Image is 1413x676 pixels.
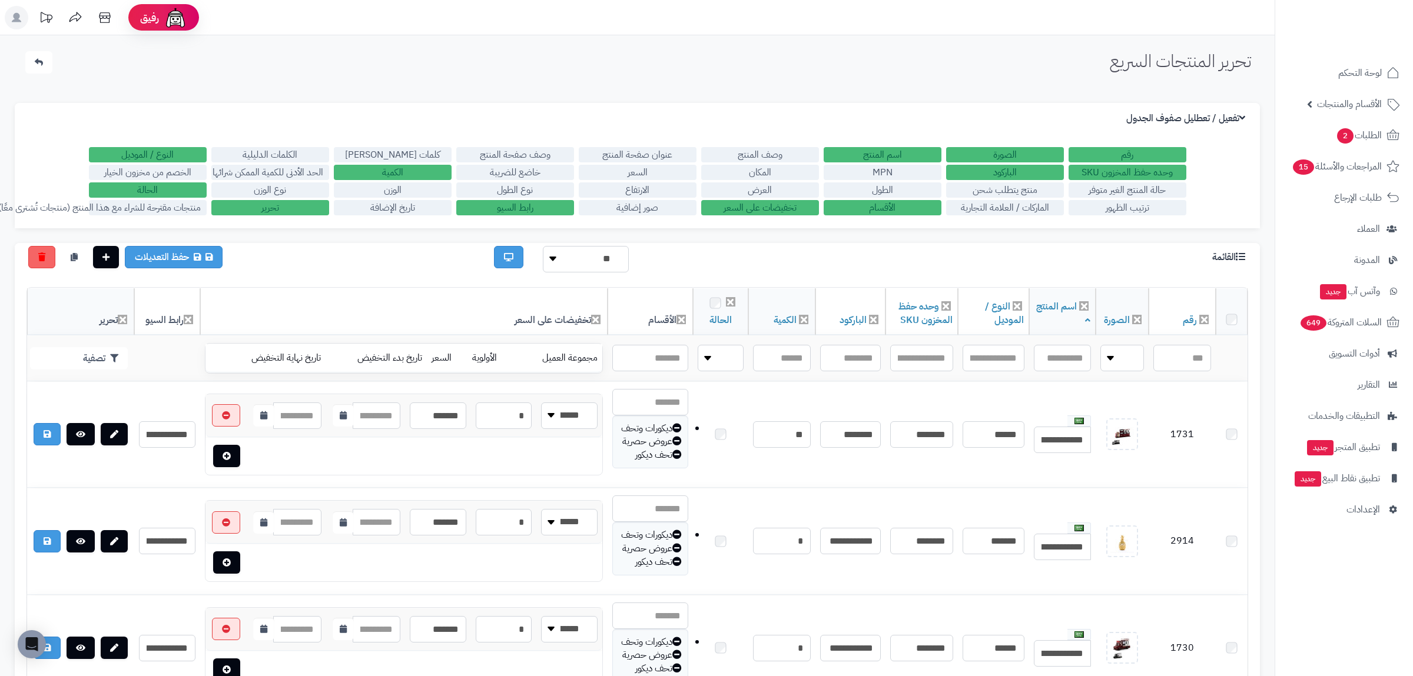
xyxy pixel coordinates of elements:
[824,165,941,180] label: MPN
[608,288,694,335] th: الأقسام
[619,422,682,435] div: ديكورات وتحف
[1336,128,1354,144] span: 2
[1338,65,1382,81] span: لوحة التحكم
[1282,308,1406,337] a: السلات المتروكة649
[985,299,1024,327] a: النوع / الموديل
[898,299,953,327] a: وحده حفظ المخزون SKU
[89,165,207,180] label: الخصم من مخزون الخيار
[1317,96,1382,112] span: الأقسام والمنتجات
[334,165,452,180] label: الكمية
[1282,121,1406,149] a: الطلبات2
[140,11,159,25] span: رفيق
[1074,525,1084,531] img: العربية
[1357,221,1380,237] span: العملاء
[211,182,329,198] label: نوع الوزن
[824,200,941,215] label: الأقسام
[1354,252,1380,268] span: المدونة
[1036,299,1090,327] a: اسم المنتج
[334,200,452,215] label: تاريخ الإضافة
[579,182,696,198] label: الارتفاع
[1295,471,1321,487] span: جديد
[1282,339,1406,368] a: أدوات التسويق
[1292,159,1315,175] span: 15
[579,147,696,162] label: عنوان صفحة المنتج
[774,313,797,327] a: الكمية
[211,200,329,215] label: تحرير
[1292,158,1382,175] span: المراجعات والأسئلة
[18,630,46,658] div: Open Intercom Messenger
[701,147,819,162] label: وصف المنتج
[125,246,223,268] a: حفظ التعديلات
[579,165,696,180] label: السعر
[1282,495,1406,524] a: الإعدادات
[211,165,329,180] label: الحد الأدنى للكمية الممكن شرائها
[946,200,1064,215] label: الماركات / العلامة التجارية
[1104,313,1130,327] a: الصورة
[514,344,602,372] td: مجموعة العميل
[701,165,819,180] label: المكان
[1149,488,1216,595] td: 2914
[326,344,427,372] td: تاريخ بدء التخفيض
[1293,470,1380,487] span: تطبيق نقاط البيع
[1346,501,1380,518] span: الإعدادات
[164,6,187,29] img: ai-face.png
[1319,283,1380,299] span: وآتس آب
[619,435,682,448] div: عروض حصرية
[946,165,1064,180] label: الباركود
[619,555,682,569] div: تحف ديكور
[1074,631,1084,638] img: العربية
[1069,147,1186,162] label: رقم
[1074,418,1084,424] img: العربية
[1299,314,1382,331] span: السلات المتروكة
[1282,402,1406,430] a: التطبيقات والخدمات
[1282,184,1406,212] a: طلبات الإرجاع
[467,344,514,372] td: الأولوية
[1282,277,1406,305] a: وآتس آبجديد
[709,313,732,327] a: الحالة
[1299,315,1327,331] span: 649
[1307,440,1334,455] span: جديد
[89,200,207,215] label: منتجات مقترحة للشراء مع هذا المنتج (منتجات تُشترى معًا)
[456,147,574,162] label: وصف صفحة المنتج
[1069,182,1186,198] label: حالة المنتج الغير متوفر
[946,147,1064,162] label: الصورة
[701,182,819,198] label: العرض
[701,200,819,215] label: تخفيضات على السعر
[1282,152,1406,181] a: المراجعات والأسئلة15
[134,288,200,335] th: رابط السيو
[824,147,941,162] label: اسم المنتج
[456,165,574,180] label: خاضع للضريبة
[27,288,134,335] th: تحرير
[619,635,682,649] div: ديكورات وتحف
[1212,252,1248,263] h3: القائمة
[218,344,326,372] td: تاريخ نهاية التخفيض
[1069,200,1186,215] label: ترتيب الظهور
[30,347,128,369] button: تصفية
[1329,345,1380,362] span: أدوات التسويق
[89,147,207,162] label: النوع / الموديل
[1358,377,1380,393] span: التقارير
[1333,19,1402,44] img: logo-2.png
[619,648,682,662] div: عروض حصرية
[89,182,207,198] label: الحالة
[1308,408,1380,424] span: التطبيقات والخدمات
[1282,371,1406,399] a: التقارير
[1126,113,1248,124] h3: تفعيل / تعطليل صفوف الجدول
[1282,433,1406,461] a: تطبيق المتجرجديد
[946,182,1064,198] label: منتج يتطلب شحن
[619,528,682,542] div: ديكورات وتحف
[211,147,329,162] label: الكلمات الدليلية
[824,182,941,198] label: الطول
[1183,313,1197,327] a: رقم
[427,344,467,372] td: السعر
[1282,59,1406,87] a: لوحة التحكم
[1282,246,1406,274] a: المدونة
[1110,51,1251,71] h1: تحرير المنتجات السريع
[1334,189,1382,206] span: طلبات الإرجاع
[1320,284,1346,299] span: جديد
[1336,127,1382,144] span: الطلبات
[1306,439,1380,455] span: تطبيق المتجر
[619,662,682,675] div: تحف ديكور
[456,200,574,215] label: رابط السيو
[334,147,452,162] label: كلمات [PERSON_NAME]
